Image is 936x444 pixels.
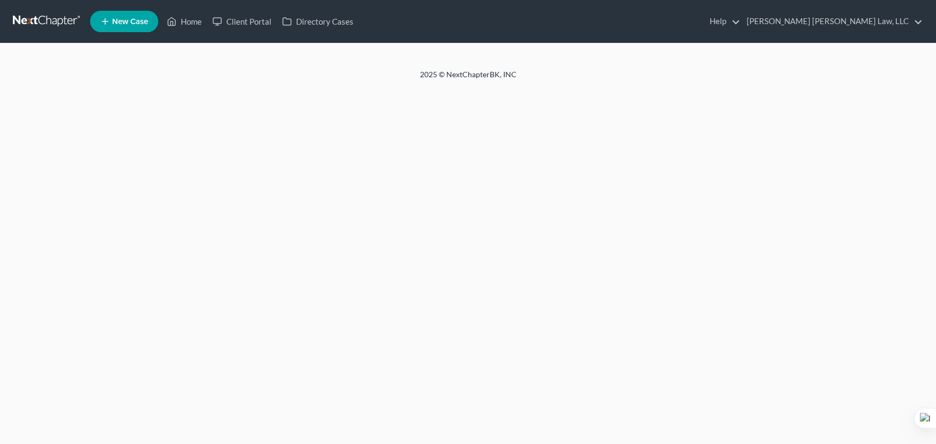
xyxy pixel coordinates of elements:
[741,12,923,31] a: [PERSON_NAME] [PERSON_NAME] Law, LLC
[277,12,359,31] a: Directory Cases
[90,11,158,32] new-legal-case-button: New Case
[161,12,207,31] a: Home
[207,12,277,31] a: Client Portal
[163,69,774,88] div: 2025 © NextChapterBK, INC
[704,12,740,31] a: Help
